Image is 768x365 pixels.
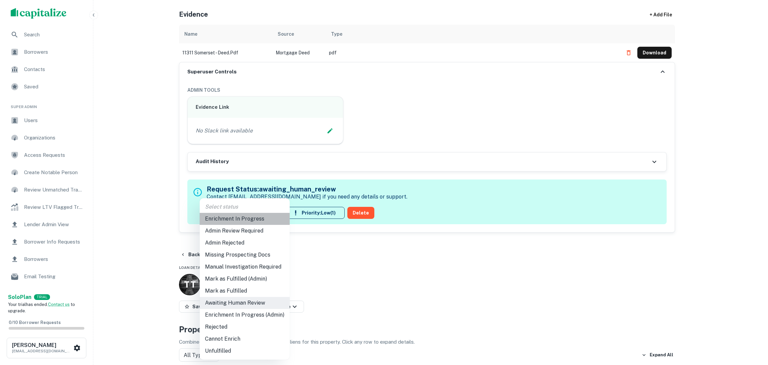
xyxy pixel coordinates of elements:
li: Enrichment In Progress [200,213,290,225]
li: Unfulfilled [200,345,290,357]
iframe: Chat Widget [735,312,768,344]
li: Awaiting Human Review [200,297,290,309]
li: Manual Investigation Required [200,261,290,273]
li: Admin Rejected [200,237,290,249]
li: Mark as Fulfilled (Admin) [200,273,290,285]
li: Rejected [200,321,290,333]
li: Mark as Fulfilled [200,285,290,297]
li: Cannot Enrich [200,333,290,345]
li: Admin Review Required [200,225,290,237]
li: Enrichment In Progress (Admin) [200,309,290,321]
li: Missing Prospecting Docs [200,249,290,261]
